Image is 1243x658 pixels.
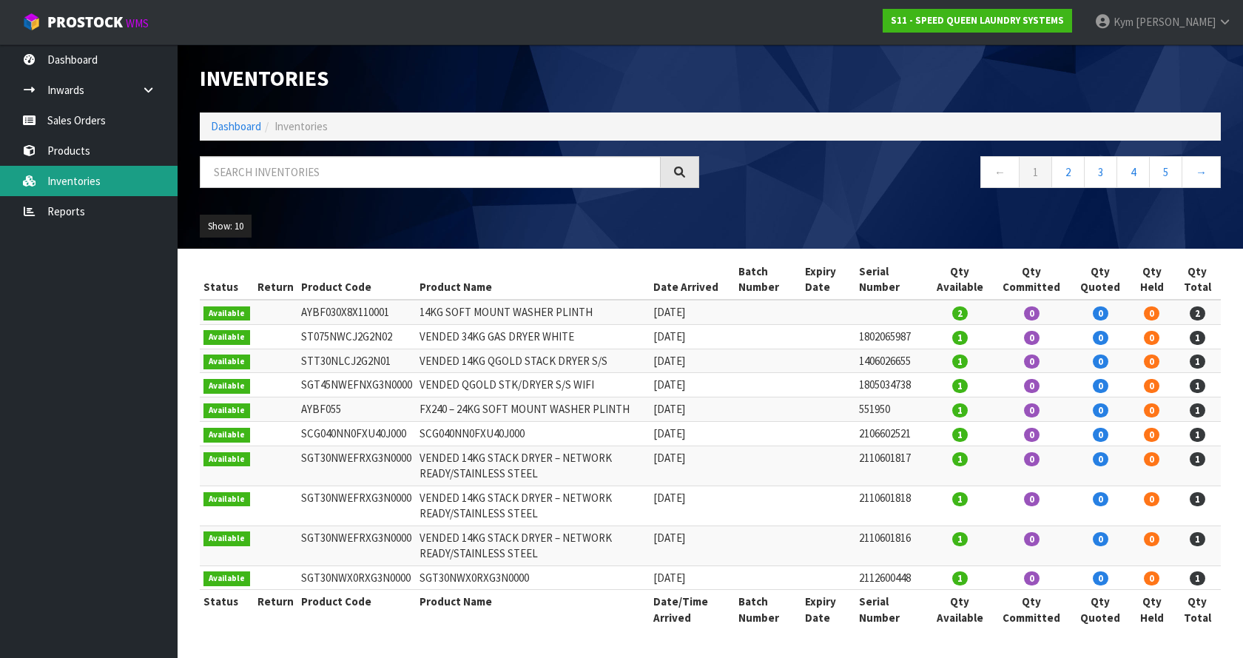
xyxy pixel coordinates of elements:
[203,492,250,507] span: Available
[650,260,735,300] th: Date Arrived
[297,373,416,397] td: SGT45NWEFNXG3N0000
[650,397,735,422] td: [DATE]
[952,355,968,369] span: 1
[200,260,254,300] th: Status
[1024,428,1040,442] span: 0
[416,373,650,397] td: VENDED QGOLD STK/DRYER S/S WIFI
[416,349,650,373] td: VENDED 14KG QGOLD STACK DRYER S/S
[1144,331,1159,345] span: 0
[650,486,735,526] td: [DATE]
[416,324,650,349] td: VENDED 34KG GAS DRYER WHITE
[203,403,250,418] span: Available
[801,590,855,629] th: Expiry Date
[1024,403,1040,417] span: 0
[416,486,650,526] td: VENDED 14KG STACK DRYER – NETWORK READY/STAINLESS STEEL
[297,397,416,422] td: AYBF055
[1144,306,1159,320] span: 0
[993,590,1071,629] th: Qty Committed
[1190,331,1205,345] span: 1
[1190,532,1205,546] span: 1
[297,526,416,565] td: SGT30NWEFRXG3N0000
[1190,492,1205,506] span: 1
[952,571,968,585] span: 1
[203,330,250,345] span: Available
[203,571,250,586] span: Available
[735,590,801,629] th: Batch Number
[416,260,650,300] th: Product Name
[1084,156,1117,188] a: 3
[855,324,926,349] td: 1802065987
[650,373,735,397] td: [DATE]
[1190,306,1205,320] span: 2
[855,526,926,565] td: 2110601816
[1024,379,1040,393] span: 0
[650,349,735,373] td: [DATE]
[297,260,416,300] th: Product Code
[1144,403,1159,417] span: 0
[297,324,416,349] td: ST075NWCJ2G2N02
[1144,428,1159,442] span: 0
[1131,590,1174,629] th: Qty Held
[203,379,250,394] span: Available
[416,422,650,446] td: SCG040NN0FXU40J000
[1144,492,1159,506] span: 0
[1093,403,1108,417] span: 0
[1190,403,1205,417] span: 1
[1024,452,1040,466] span: 0
[952,379,968,393] span: 1
[980,156,1020,188] a: ←
[1190,428,1205,442] span: 1
[855,397,926,422] td: 551950
[22,13,41,31] img: cube-alt.png
[952,306,968,320] span: 2
[1024,355,1040,369] span: 0
[1019,156,1052,188] a: 1
[1182,156,1221,188] a: →
[254,260,297,300] th: Return
[1173,590,1221,629] th: Qty Total
[855,260,926,300] th: Serial Number
[801,260,855,300] th: Expiry Date
[211,119,261,133] a: Dashboard
[1173,260,1221,300] th: Qty Total
[203,355,250,369] span: Available
[952,403,968,417] span: 1
[891,14,1064,27] strong: S11 - SPEED QUEEN LAUNDRY SYSTEMS
[1114,15,1133,29] span: Kym
[1190,379,1205,393] span: 1
[1093,428,1108,442] span: 0
[855,565,926,590] td: 2112600448
[926,260,993,300] th: Qty Available
[200,590,254,629] th: Status
[1144,355,1159,369] span: 0
[203,531,250,546] span: Available
[254,590,297,629] th: Return
[926,590,993,629] th: Qty Available
[1024,331,1040,345] span: 0
[952,331,968,345] span: 1
[416,446,650,486] td: VENDED 14KG STACK DRYER – NETWORK READY/STAINLESS STEEL
[297,446,416,486] td: SGT30NWEFRXG3N0000
[297,300,416,324] td: AYBF030X8X110001
[1093,355,1108,369] span: 0
[203,306,250,321] span: Available
[1024,571,1040,585] span: 0
[650,590,735,629] th: Date/Time Arrived
[1093,532,1108,546] span: 0
[416,590,650,629] th: Product Name
[1024,532,1040,546] span: 0
[1093,452,1108,466] span: 0
[1116,156,1150,188] a: 4
[1051,156,1085,188] a: 2
[1093,306,1108,320] span: 0
[650,300,735,324] td: [DATE]
[203,452,250,467] span: Available
[855,422,926,446] td: 2106602521
[952,492,968,506] span: 1
[200,67,699,90] h1: Inventories
[416,300,650,324] td: 14KG SOFT MOUNT WASHER PLINTH
[721,156,1221,192] nav: Page navigation
[1071,590,1131,629] th: Qty Quoted
[1093,492,1108,506] span: 0
[855,446,926,486] td: 2110601817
